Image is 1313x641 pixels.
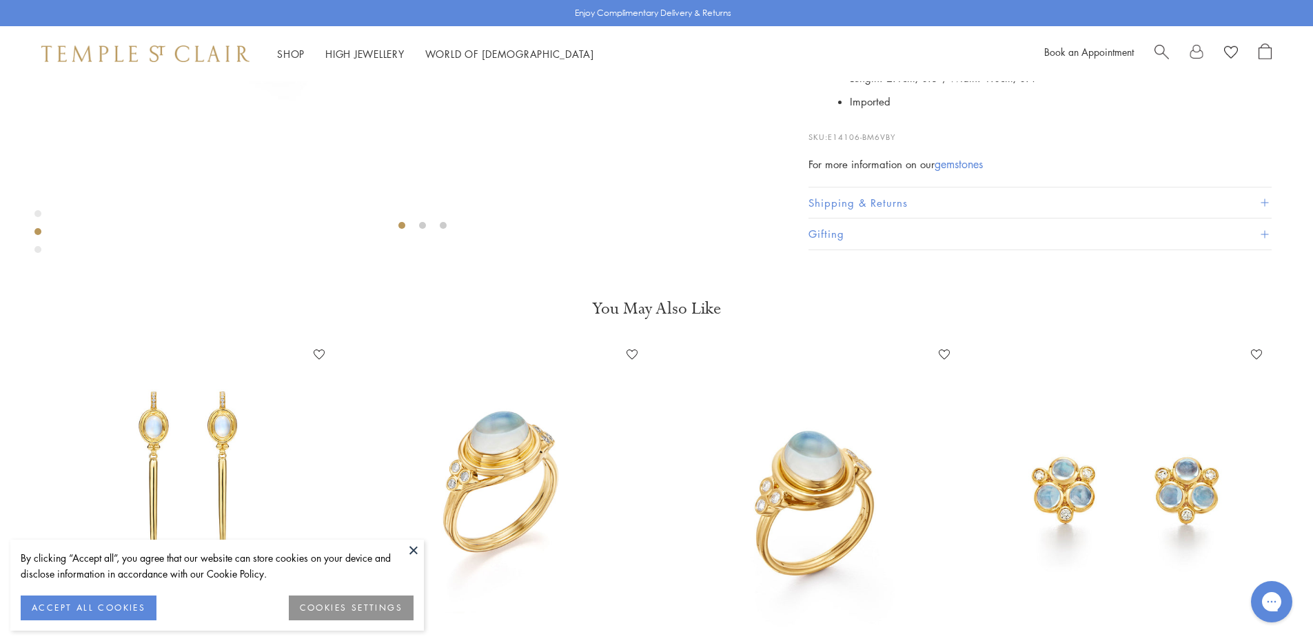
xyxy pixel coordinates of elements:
[1244,576,1299,627] iframe: Gorgias live chat messenger
[289,596,414,620] button: COOKIES SETTINGS
[1224,43,1238,64] a: View Wishlist
[21,596,156,620] button: ACCEPT ALL COOKIES
[358,344,642,629] img: R14109-BM7H
[277,45,594,63] nav: Main navigation
[55,298,1258,320] h3: You May Also Like
[808,218,1272,250] button: Gifting
[935,156,983,172] a: gemstones
[671,344,955,629] img: R14110-BM8V
[45,344,330,629] img: 18K Classic Temple Baton Earrings
[325,47,405,61] a: High JewelleryHigh Jewellery
[828,132,896,142] span: E14106-BM6VBY
[277,47,305,61] a: ShopShop
[1154,43,1169,64] a: Search
[41,45,250,62] img: Temple St. Clair
[1259,43,1272,64] a: Open Shopping Bag
[808,156,1272,173] div: For more information on our
[808,187,1272,218] button: Shipping & Returns
[808,117,1272,143] p: SKU:
[425,47,594,61] a: World of [DEMOGRAPHIC_DATA]World of [DEMOGRAPHIC_DATA]
[1044,45,1134,59] a: Book an Appointment
[21,550,414,582] div: By clicking “Accept all”, you agree that our website can store cookies on your device and disclos...
[983,344,1268,629] img: 18K Blue Moonstone Trio Earrings
[575,6,731,20] p: Enjoy Complimentary Delivery & Returns
[34,207,41,264] div: Product gallery navigation
[850,90,1272,114] li: Imported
